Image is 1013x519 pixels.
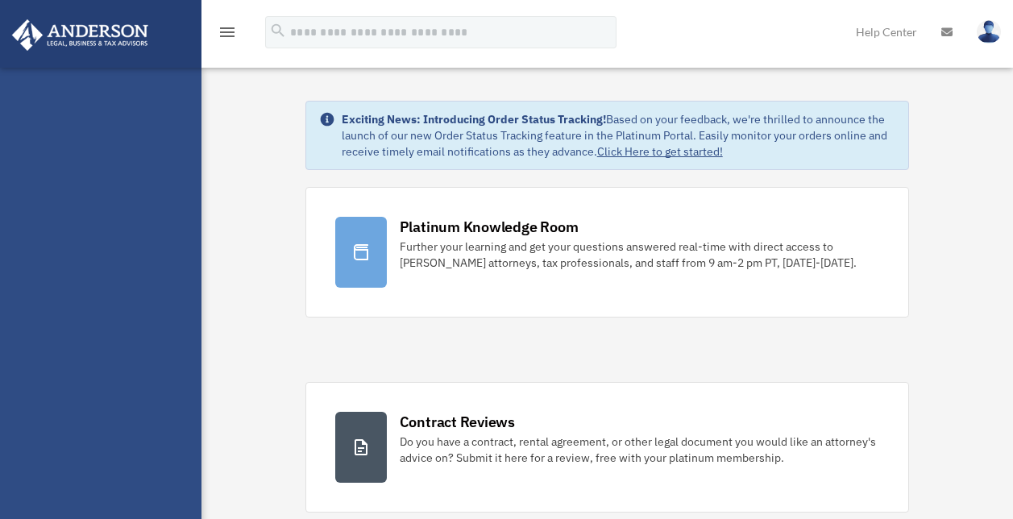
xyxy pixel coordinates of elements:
[597,144,723,159] a: Click Here to get started!
[218,28,237,42] a: menu
[305,187,910,318] a: Platinum Knowledge Room Further your learning and get your questions answered real-time with dire...
[218,23,237,42] i: menu
[400,239,880,271] div: Further your learning and get your questions answered real-time with direct access to [PERSON_NAM...
[269,22,287,39] i: search
[977,20,1001,44] img: User Pic
[7,19,153,51] img: Anderson Advisors Platinum Portal
[400,434,880,466] div: Do you have a contract, rental agreement, or other legal document you would like an attorney's ad...
[342,111,896,160] div: Based on your feedback, we're thrilled to announce the launch of our new Order Status Tracking fe...
[400,217,579,237] div: Platinum Knowledge Room
[342,112,606,127] strong: Exciting News: Introducing Order Status Tracking!
[305,382,910,513] a: Contract Reviews Do you have a contract, rental agreement, or other legal document you would like...
[400,412,515,432] div: Contract Reviews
